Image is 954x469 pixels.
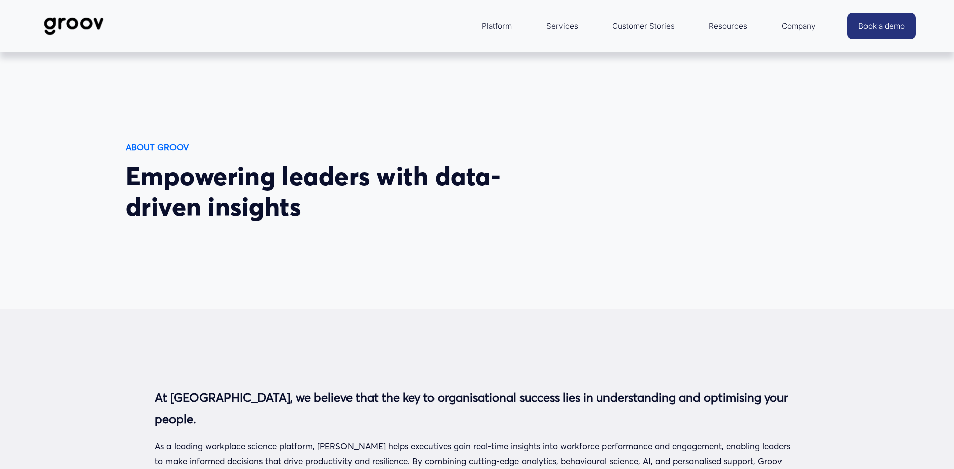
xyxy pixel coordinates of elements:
[607,14,680,38] a: Customer Stories
[38,10,109,43] img: Groov | Workplace Science Platform | Unlock Performance | Drive Results
[776,14,821,38] a: folder dropdown
[541,14,583,38] a: Services
[482,19,512,33] span: Platform
[126,160,501,222] span: Empowering leaders with data-driven insights
[704,14,752,38] a: folder dropdown
[709,19,747,33] span: Resources
[477,14,517,38] a: folder dropdown
[155,390,791,426] strong: At [GEOGRAPHIC_DATA], we believe that the key to organisational success lies in understanding and...
[782,19,816,33] span: Company
[847,13,916,39] a: Book a demo
[126,142,189,152] strong: ABOUT GROOV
